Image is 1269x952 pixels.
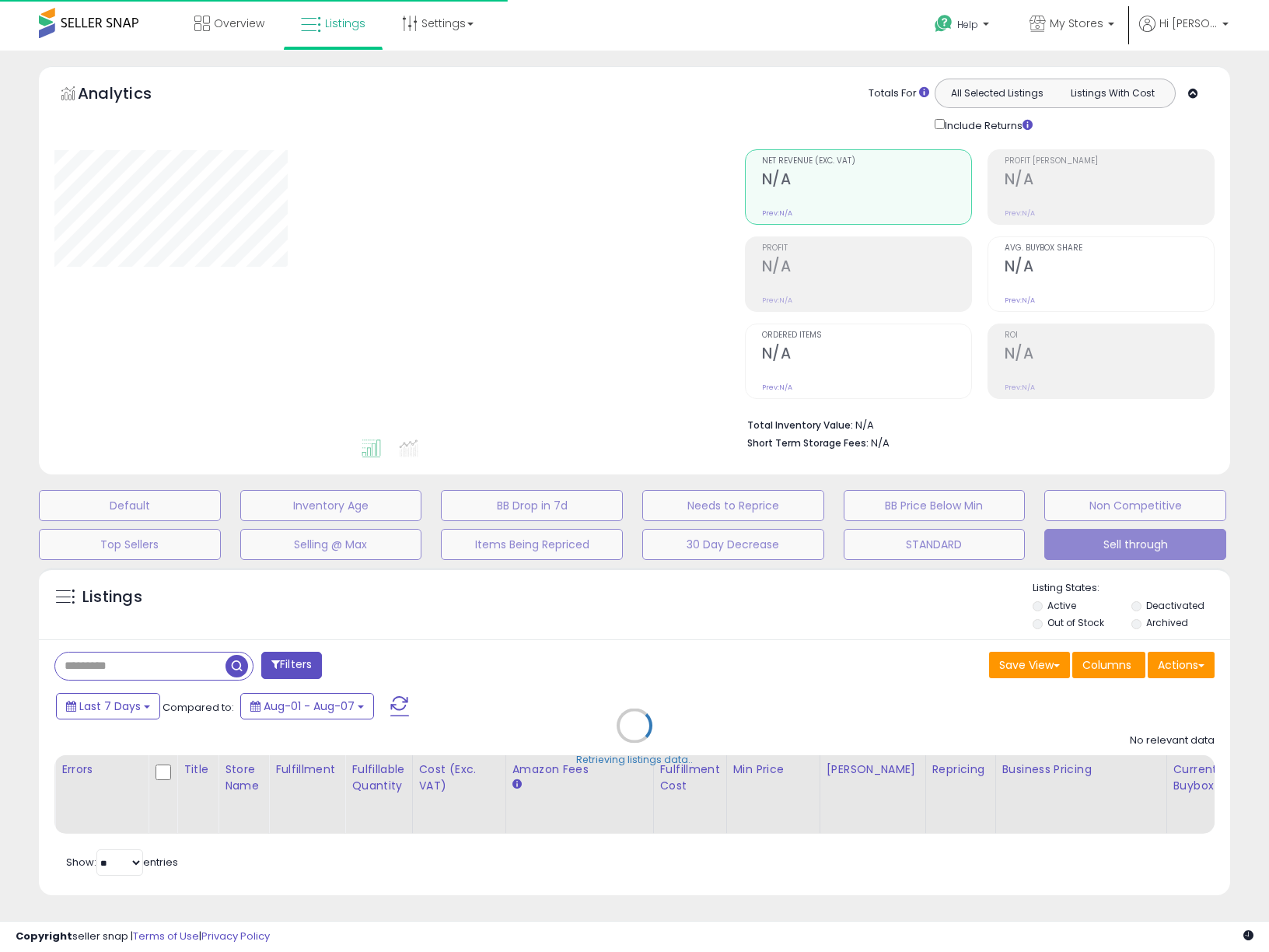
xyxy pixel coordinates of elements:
a: Hi [PERSON_NAME] [1139,16,1229,51]
span: Profit [762,244,971,253]
h2: N/A [1005,257,1214,278]
small: Prev: N/A [762,383,792,392]
small: Prev: N/A [1005,383,1035,392]
b: Short Term Storage Fees: [747,436,869,450]
small: Prev: N/A [1005,208,1035,218]
button: BB Price Below Min [844,490,1026,521]
small: Prev: N/A [1005,296,1035,305]
button: Items Being Repriced [441,529,623,560]
button: Top Sellers [39,529,221,560]
span: Help [957,18,978,31]
h5: Analytics [78,82,182,108]
span: Avg. Buybox Share [1005,244,1214,253]
h2: N/A [1005,345,1214,366]
button: Selling @ Max [240,529,422,560]
div: Retrieving listings data.. [576,753,693,767]
a: Terms of Use [133,929,199,943]
span: Hi [PERSON_NAME] [1159,16,1218,31]
span: Ordered Items [762,331,971,340]
small: Prev: N/A [762,296,792,305]
span: Overview [214,16,264,31]
strong: Copyright [16,929,72,943]
h2: N/A [762,345,971,366]
button: Inventory Age [240,490,422,521]
a: Help [922,2,1005,51]
span: Profit [PERSON_NAME] [1005,157,1214,166]
div: seller snap | | [16,929,270,944]
div: Totals For [869,86,929,101]
b: Total Inventory Value: [747,418,853,432]
h2: N/A [1005,170,1214,191]
button: All Selected Listings [939,83,1055,103]
button: Non Competitive [1044,490,1226,521]
span: Net Revenue (Exc. VAT) [762,157,971,166]
div: Include Returns [923,116,1051,134]
button: Needs to Reprice [642,490,824,521]
button: BB Drop in 7d [441,490,623,521]
span: Listings [325,16,365,31]
h2: N/A [762,257,971,278]
button: Default [39,490,221,521]
button: Sell through [1044,529,1226,560]
h2: N/A [762,170,971,191]
span: My Stores [1050,16,1103,31]
li: N/A [747,415,1203,433]
a: Privacy Policy [201,929,270,943]
button: 30 Day Decrease [642,529,824,560]
span: N/A [871,436,890,450]
span: ROI [1005,331,1214,340]
button: STANDARD [844,529,1026,560]
i: Get Help [934,14,953,33]
button: Listings With Cost [1054,83,1170,103]
small: Prev: N/A [762,208,792,218]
